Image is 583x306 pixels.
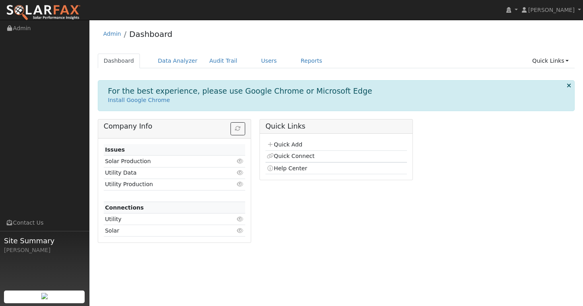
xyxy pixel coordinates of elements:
[267,153,314,159] a: Quick Connect
[41,293,48,299] img: retrieve
[152,54,203,68] a: Data Analyzer
[105,204,144,211] strong: Connections
[129,29,172,39] a: Dashboard
[4,235,85,246] span: Site Summary
[267,165,307,171] a: Help Center
[104,225,223,237] td: Solar
[104,156,223,167] td: Solar Production
[103,31,121,37] a: Admin
[108,97,170,103] a: Install Google Chrome
[108,87,372,96] h1: For the best experience, please use Google Chrome or Microsoft Edge
[4,246,85,254] div: [PERSON_NAME]
[237,216,244,222] i: Click to view
[104,179,223,190] td: Utility Production
[6,4,81,21] img: SolarFax
[255,54,283,68] a: Users
[267,141,302,148] a: Quick Add
[237,181,244,187] i: Click to view
[265,122,407,131] h5: Quick Links
[526,54,575,68] a: Quick Links
[237,158,244,164] i: Click to view
[104,214,223,225] td: Utility
[104,167,223,179] td: Utility Data
[98,54,140,68] a: Dashboard
[105,146,125,153] strong: Issues
[528,7,575,13] span: [PERSON_NAME]
[104,122,245,131] h5: Company Info
[295,54,328,68] a: Reports
[237,228,244,233] i: Click to view
[203,54,243,68] a: Audit Trail
[237,170,244,175] i: Click to view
